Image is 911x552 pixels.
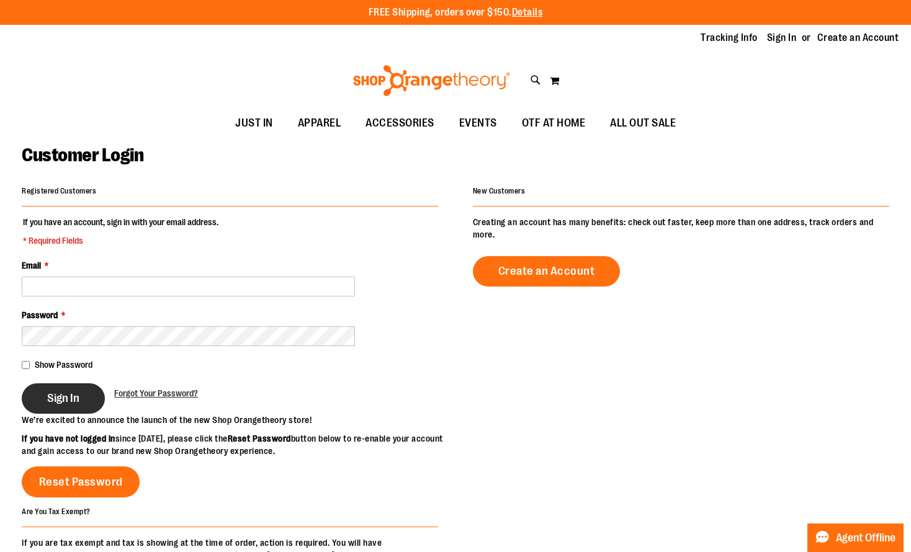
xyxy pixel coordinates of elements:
button: Sign In [22,383,105,414]
a: Create an Account [473,256,621,287]
a: Tracking Info [701,31,758,45]
span: ALL OUT SALE [610,109,676,137]
a: Forgot Your Password? [114,387,198,399]
legend: If you have an account, sign in with your email address. [22,216,220,247]
img: Shop Orangetheory [351,65,512,96]
strong: New Customers [473,187,526,195]
strong: If you have not logged in [22,434,115,443]
span: Create an Account [498,264,595,278]
a: Sign In [767,31,797,45]
span: Show Password [35,360,92,370]
span: Customer Login [22,145,143,166]
span: Email [22,260,41,270]
span: ACCESSORIES [366,109,434,137]
p: Creating an account has many benefits: check out faster, keep more than one address, track orders... [473,216,889,241]
strong: Reset Password [228,434,291,443]
span: JUST IN [235,109,273,137]
span: Sign In [47,391,79,405]
p: since [DATE], please click the button below to re-enable your account and gain access to our bran... [22,432,455,457]
span: Forgot Your Password? [114,388,198,398]
span: * Required Fields [23,234,218,247]
strong: Registered Customers [22,187,96,195]
a: Details [512,7,543,18]
a: Create an Account [817,31,899,45]
strong: Are You Tax Exempt? [22,507,91,515]
p: We’re excited to announce the launch of the new Shop Orangetheory store! [22,414,455,426]
a: Reset Password [22,466,140,497]
span: APPAREL [298,109,341,137]
span: EVENTS [459,109,497,137]
button: Agent Offline [807,523,904,552]
p: FREE Shipping, orders over $150. [369,6,543,20]
span: Password [22,310,58,320]
span: Reset Password [39,475,123,489]
span: Agent Offline [836,532,895,544]
span: OTF AT HOME [522,109,586,137]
